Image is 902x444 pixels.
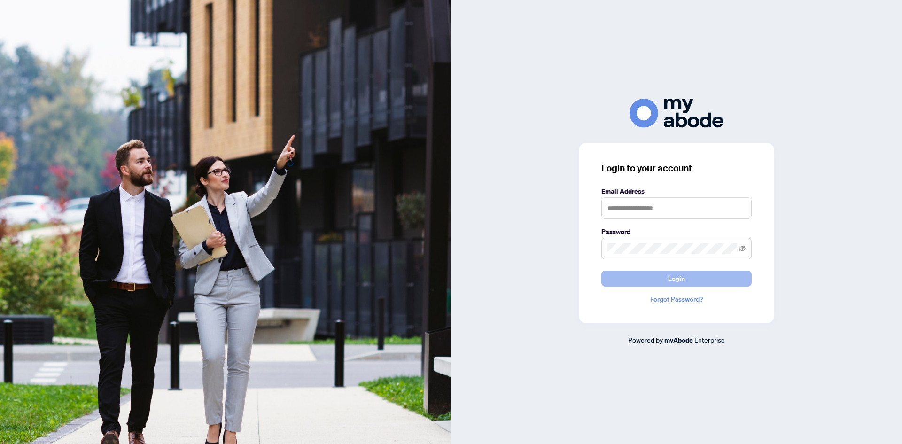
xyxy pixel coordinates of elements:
[601,271,752,287] button: Login
[601,226,752,237] label: Password
[601,162,752,175] h3: Login to your account
[601,186,752,196] label: Email Address
[630,99,723,127] img: ma-logo
[739,245,746,252] span: eye-invisible
[601,294,752,304] a: Forgot Password?
[664,335,693,345] a: myAbode
[668,271,685,286] span: Login
[628,335,663,344] span: Powered by
[694,335,725,344] span: Enterprise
